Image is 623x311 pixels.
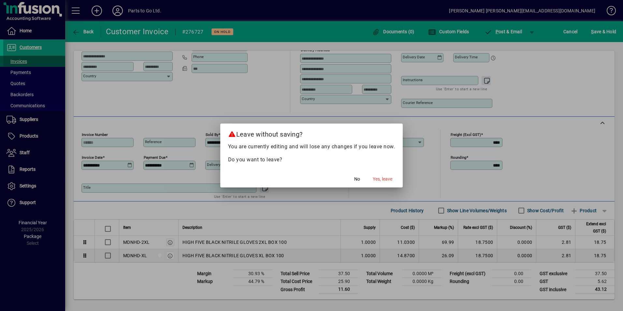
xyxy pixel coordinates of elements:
[373,176,392,183] span: Yes, leave
[370,173,395,185] button: Yes, leave
[347,173,368,185] button: No
[228,156,395,164] p: Do you want to leave?
[354,176,360,183] span: No
[220,124,403,142] h2: Leave without saving?
[228,143,395,151] p: You are currently editing and will lose any changes if you leave now.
